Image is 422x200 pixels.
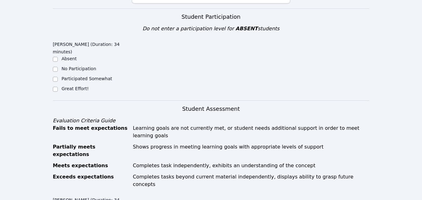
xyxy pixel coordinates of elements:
[53,25,369,32] div: Do not enter a participation level for students
[133,124,369,139] div: Learning goals are not currently met, or student needs additional support in order to meet learni...
[62,86,89,91] label: Great Effort!
[236,26,258,32] span: ABSENT
[62,66,96,71] label: No Participation
[53,105,369,113] h3: Student Assessment
[133,143,369,158] div: Shows progress in meeting learning goals with appropriate levels of support
[53,162,129,169] div: Meets expectations
[53,12,369,21] h3: Student Participation
[53,124,129,139] div: Fails to meet expectations
[62,76,112,81] label: Participated Somewhat
[53,173,129,188] div: Exceeds expectations
[133,173,369,188] div: Completes tasks beyond current material independently, displays ability to grasp future concepts
[53,39,132,56] legend: [PERSON_NAME] (Duration: 34 minutes)
[53,143,129,158] div: Partially meets expectations
[133,162,369,169] div: Completes task independently, exhibits an understanding of the concept
[53,117,369,124] div: Evaluation Criteria Guide
[62,56,77,61] label: Absent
